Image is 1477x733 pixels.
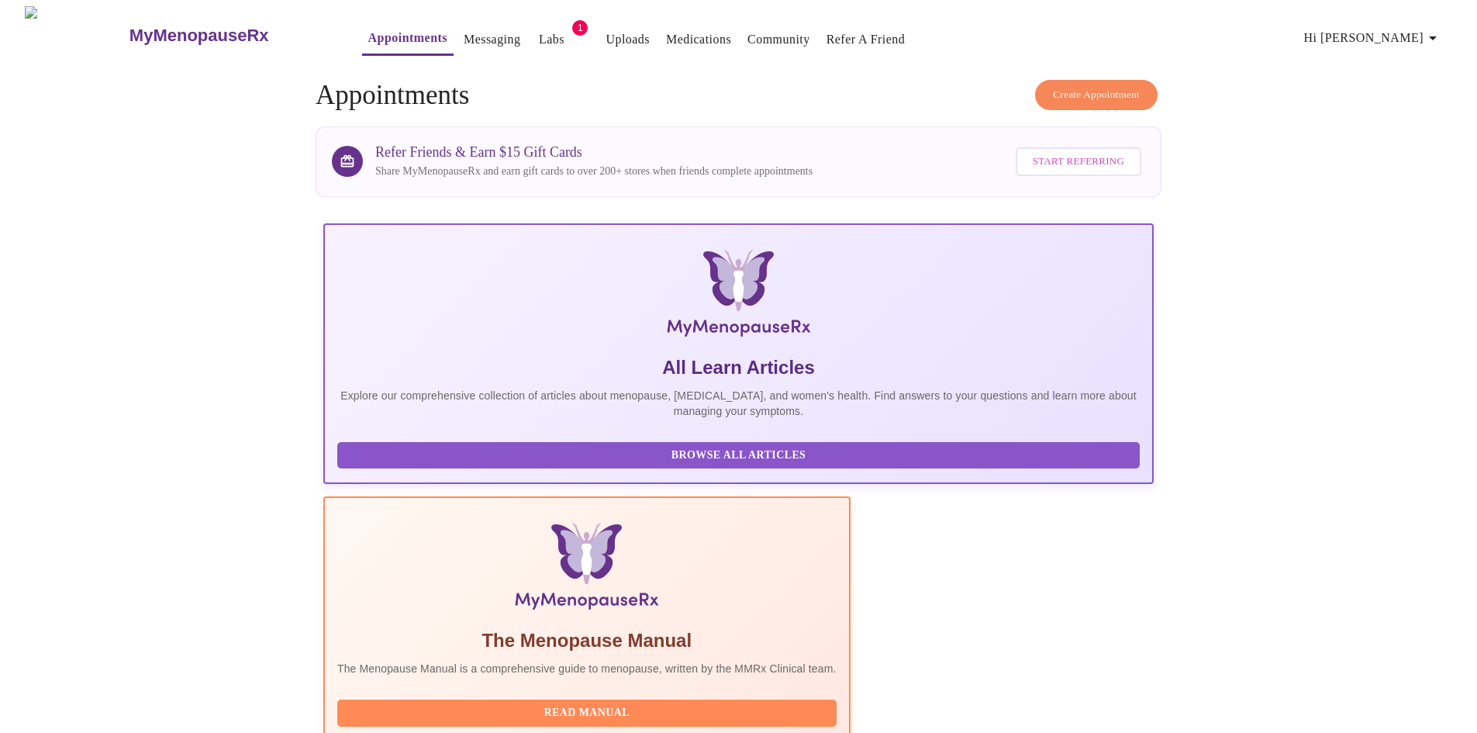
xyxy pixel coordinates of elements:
img: MyMenopauseRx Logo [462,250,1015,343]
img: MyMenopauseRx Logo [25,6,127,64]
button: Medications [660,24,737,55]
span: Start Referring [1033,153,1124,171]
button: Uploads [599,24,656,55]
h4: Appointments [316,80,1161,111]
h3: MyMenopauseRx [129,26,269,46]
h3: Refer Friends & Earn $15 Gift Cards [375,144,813,161]
button: Community [741,24,816,55]
span: Hi [PERSON_NAME] [1304,27,1442,49]
button: Read Manual [337,700,837,727]
a: Medications [666,29,731,50]
button: Hi [PERSON_NAME] [1298,22,1448,54]
a: Labs [539,29,564,50]
a: Messaging [464,29,520,50]
button: Create Appointment [1035,80,1158,110]
a: MyMenopauseRx [127,9,330,63]
img: Menopause Manual [416,523,757,616]
a: Start Referring [1012,140,1145,184]
a: Uploads [606,29,650,50]
span: Read Manual [353,704,821,723]
span: 1 [572,20,588,36]
button: Start Referring [1016,147,1141,176]
p: Explore our comprehensive collection of articles about menopause, [MEDICAL_DATA], and women's hea... [337,388,1140,419]
a: Appointments [368,27,447,49]
h5: All Learn Articles [337,355,1140,380]
button: Browse All Articles [337,442,1140,469]
p: Share MyMenopauseRx and earn gift cards to over 200+ stores when friends complete appointments [375,164,813,179]
a: Refer a Friend [826,29,906,50]
span: Browse All Articles [353,446,1124,465]
a: Read Manual [337,705,840,718]
span: Create Appointment [1053,86,1140,104]
a: Community [747,29,810,50]
button: Refer a Friend [820,24,912,55]
button: Labs [526,24,576,55]
a: Browse All Articles [337,448,1144,461]
h5: The Menopause Manual [337,628,837,653]
button: Appointments [362,22,454,56]
p: The Menopause Manual is a comprehensive guide to menopause, written by the MMRx Clinical team. [337,661,837,676]
button: Messaging [457,24,526,55]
